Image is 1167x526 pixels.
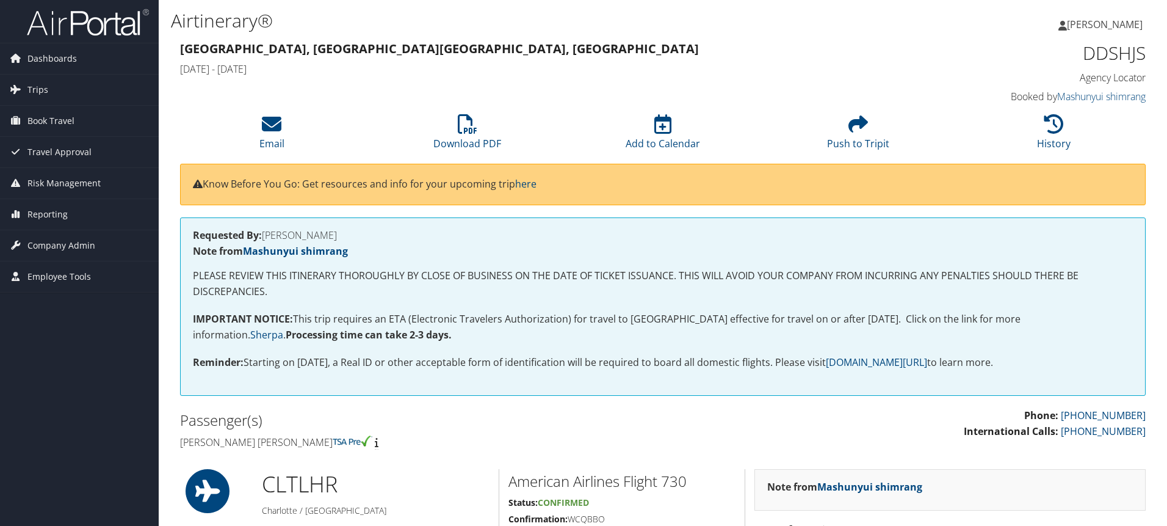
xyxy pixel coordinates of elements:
h2: American Airlines Flight 730 [508,471,735,492]
span: Reporting [27,199,68,230]
span: Confirmed [538,497,589,508]
img: tsa-precheck.png [333,436,372,447]
span: Company Admin [27,230,95,261]
span: Book Travel [27,106,74,136]
h4: Agency Locator [918,71,1146,84]
a: Mashunyui shimrang [817,480,922,494]
a: [PERSON_NAME] [1058,6,1155,43]
strong: Processing time can take 2-3 days. [286,328,452,342]
a: Push to Tripit [827,121,889,150]
span: Employee Tools [27,261,91,292]
strong: International Calls: [964,425,1058,438]
a: [PHONE_NUMBER] [1061,409,1146,422]
strong: Note from [193,244,348,258]
strong: Requested By: [193,228,262,242]
a: Mashunyui shimrang [1057,90,1146,103]
p: PLEASE REVIEW THIS ITINERARY THOROUGHLY BY CLOSE OF BUSINESS ON THE DATE OF TICKET ISSUANCE. THIS... [193,268,1133,299]
h2: Passenger(s) [180,410,654,431]
h4: [PERSON_NAME] [193,230,1133,240]
span: Risk Management [27,168,101,199]
a: Email [259,121,284,150]
h4: Booked by [918,90,1146,103]
a: [PHONE_NUMBER] [1061,425,1146,438]
a: Mashunyui shimrang [243,244,348,258]
a: Sherpa [250,328,283,342]
h5: Charlotte / [GEOGRAPHIC_DATA] [262,505,490,517]
h1: DDSHJS [918,40,1146,66]
strong: Phone: [1024,409,1058,422]
span: Dashboards [27,43,77,74]
strong: Status: [508,497,538,508]
a: here [515,177,537,191]
p: This trip requires an ETA (Electronic Travelers Authorization) for travel to [GEOGRAPHIC_DATA] ef... [193,312,1133,343]
span: [PERSON_NAME] [1067,18,1143,31]
h4: [PERSON_NAME] [PERSON_NAME] [180,436,654,449]
a: Add to Calendar [626,121,700,150]
a: History [1037,121,1071,150]
strong: [GEOGRAPHIC_DATA], [GEOGRAPHIC_DATA] [GEOGRAPHIC_DATA], [GEOGRAPHIC_DATA] [180,40,699,57]
span: Travel Approval [27,137,92,167]
span: Trips [27,75,48,105]
strong: Note from [767,480,922,494]
h4: [DATE] - [DATE] [180,62,900,76]
h1: Airtinerary® [171,8,827,34]
strong: Confirmation: [508,513,568,525]
strong: Reminder: [193,356,244,369]
h1: CLT LHR [262,469,490,500]
a: [DOMAIN_NAME][URL] [826,356,927,369]
img: airportal-logo.png [27,8,149,37]
a: Download PDF [433,121,501,150]
h5: WCQBBO [508,513,735,525]
strong: IMPORTANT NOTICE: [193,312,293,326]
p: Know Before You Go: Get resources and info for your upcoming trip [193,177,1133,192]
p: Starting on [DATE], a Real ID or other acceptable form of identification will be required to boar... [193,355,1133,371]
